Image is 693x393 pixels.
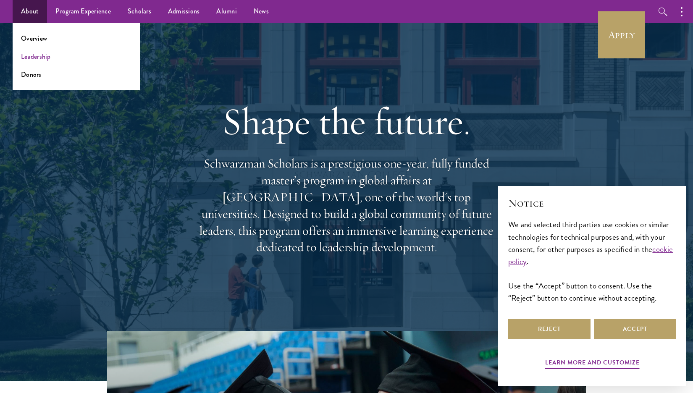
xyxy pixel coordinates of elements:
button: Reject [508,319,591,339]
a: Apply [598,11,645,58]
button: Accept [594,319,676,339]
p: Schwarzman Scholars is a prestigious one-year, fully funded master’s program in global affairs at... [195,155,498,256]
h1: Shape the future. [195,98,498,145]
div: We and selected third parties use cookies or similar technologies for technical purposes and, wit... [508,218,676,304]
a: Overview [21,34,47,43]
a: Leadership [21,52,51,61]
a: cookie policy [508,243,673,267]
button: Learn more and customize [545,357,640,370]
a: Donors [21,70,42,79]
h2: Notice [508,196,676,210]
